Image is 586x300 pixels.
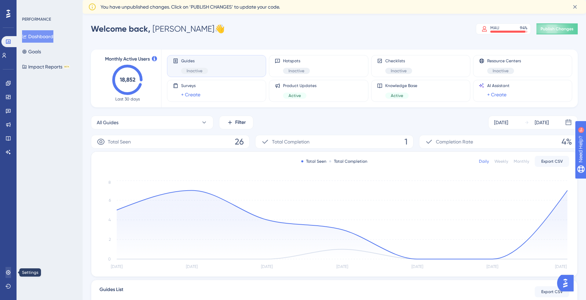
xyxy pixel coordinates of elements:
[535,286,569,297] button: Export CSV
[520,25,527,31] div: 94 %
[494,159,508,164] div: Weekly
[272,138,310,146] span: Total Completion
[405,136,408,147] span: 1
[289,68,304,74] span: Inactive
[115,96,140,102] span: Last 30 days
[541,289,563,294] span: Export CSV
[555,264,567,269] tspan: [DATE]
[487,90,506,99] a: + Create
[186,264,198,269] tspan: [DATE]
[181,58,208,64] span: Guides
[97,118,118,127] span: All Guides
[108,217,111,222] tspan: 4
[436,138,473,146] span: Completion Rate
[329,159,367,164] div: Total Completion
[91,116,213,129] button: All Guides
[22,17,51,22] div: PERFORMANCE
[536,23,578,34] button: Publish Changes
[91,24,150,34] span: Welcome back,
[100,286,123,298] span: Guides List
[22,30,53,43] button: Dashboard
[301,159,326,164] div: Total Seen
[479,159,489,164] div: Daily
[283,83,316,88] span: Product Updates
[108,138,131,146] span: Total Seen
[181,90,200,99] a: + Create
[16,2,43,10] span: Need Help?
[385,83,417,88] span: Knowledge Base
[219,116,253,129] button: Filter
[235,118,246,127] span: Filter
[487,58,521,64] span: Resource Centers
[336,264,348,269] tspan: [DATE]
[91,23,225,34] div: [PERSON_NAME] 👋
[101,3,280,11] span: You have unpublished changes. Click on ‘PUBLISH CHANGES’ to update your code.
[487,83,510,88] span: AI Assistant
[261,264,273,269] tspan: [DATE]
[235,136,244,147] span: 26
[109,198,111,203] tspan: 6
[64,65,70,68] div: BETA
[541,26,574,32] span: Publish Changes
[535,118,549,127] div: [DATE]
[283,58,310,64] span: Hotspots
[187,68,202,74] span: Inactive
[411,264,423,269] tspan: [DATE]
[22,61,70,73] button: Impact ReportsBETA
[105,55,150,63] span: Monthly Active Users
[486,264,498,269] tspan: [DATE]
[493,68,509,74] span: Inactive
[385,58,412,64] span: Checklists
[490,25,499,31] div: MAU
[562,136,572,147] span: 4%
[109,237,111,242] tspan: 2
[108,257,111,261] tspan: 0
[541,159,563,164] span: Export CSV
[391,68,407,74] span: Inactive
[22,45,41,58] button: Goals
[391,93,403,98] span: Active
[514,159,529,164] div: Monthly
[289,93,301,98] span: Active
[47,3,51,9] div: 9+
[111,264,123,269] tspan: [DATE]
[120,76,135,83] text: 18,852
[181,83,200,88] span: Surveys
[108,180,111,185] tspan: 8
[535,156,569,167] button: Export CSV
[494,118,508,127] div: [DATE]
[557,273,578,293] iframe: UserGuiding AI Assistant Launcher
